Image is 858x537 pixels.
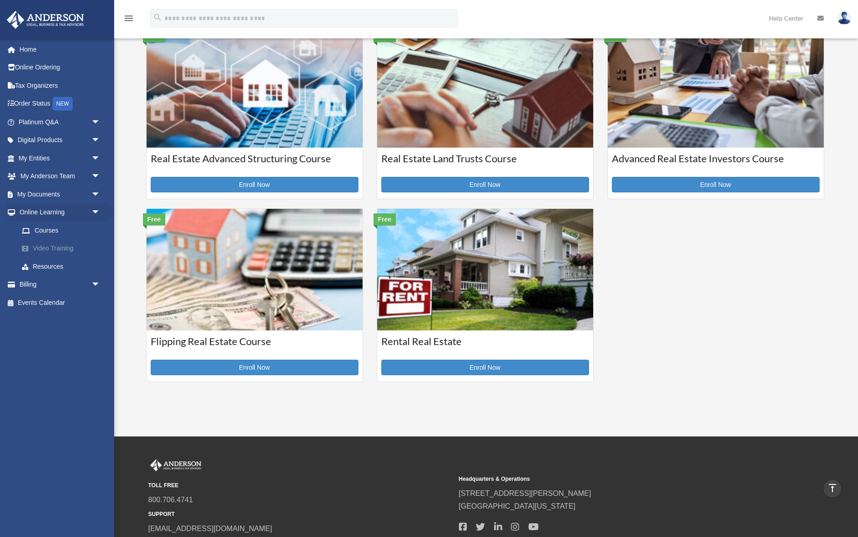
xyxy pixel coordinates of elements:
[6,276,114,294] a: Billingarrow_drop_down
[148,510,453,519] small: SUPPORT
[153,12,163,22] i: search
[151,335,358,357] h3: Flipping Real Estate Course
[381,360,589,375] a: Enroll Now
[13,221,110,239] a: Courses
[6,76,114,95] a: Tax Organizers
[148,496,193,504] a: 800.706.4741
[91,185,110,204] span: arrow_drop_down
[13,239,114,258] a: Video Training
[374,213,396,225] div: Free
[91,276,110,294] span: arrow_drop_down
[6,95,114,113] a: Order StatusNEW
[151,360,358,375] a: Enroll Now
[91,131,110,150] span: arrow_drop_down
[148,459,203,471] img: Anderson Advisors Platinum Portal
[123,13,134,24] i: menu
[604,30,627,42] div: Free
[123,16,134,24] a: menu
[381,177,589,192] a: Enroll Now
[91,149,110,168] span: arrow_drop_down
[459,474,763,484] small: Headquarters & Operations
[823,479,842,498] a: vertical_align_top
[91,167,110,186] span: arrow_drop_down
[148,481,453,490] small: TOLL FREE
[459,502,576,510] a: [GEOGRAPHIC_DATA][US_STATE]
[143,30,166,42] div: Free
[459,489,591,497] a: [STREET_ADDRESS][PERSON_NAME]
[6,203,114,222] a: Online Learningarrow_drop_down
[148,525,272,532] a: [EMAIL_ADDRESS][DOMAIN_NAME]
[381,152,589,175] h3: Real Estate Land Trusts Course
[6,149,114,167] a: My Entitiesarrow_drop_down
[381,335,589,357] h3: Rental Real Estate
[91,203,110,222] span: arrow_drop_down
[151,177,358,192] a: Enroll Now
[612,152,820,175] h3: Advanced Real Estate Investors Course
[6,131,114,149] a: Digital Productsarrow_drop_down
[837,11,851,25] img: User Pic
[374,30,396,42] div: Free
[612,177,820,192] a: Enroll Now
[6,113,114,131] a: Platinum Q&Aarrow_drop_down
[143,213,166,225] div: Free
[6,167,114,186] a: My Anderson Teamarrow_drop_down
[6,293,114,312] a: Events Calendar
[13,257,114,276] a: Resources
[6,40,114,58] a: Home
[827,483,838,494] i: vertical_align_top
[6,185,114,203] a: My Documentsarrow_drop_down
[53,97,73,111] div: NEW
[91,113,110,132] span: arrow_drop_down
[151,152,358,175] h3: Real Estate Advanced Structuring Course
[6,58,114,77] a: Online Ordering
[4,11,87,29] img: Anderson Advisors Platinum Portal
